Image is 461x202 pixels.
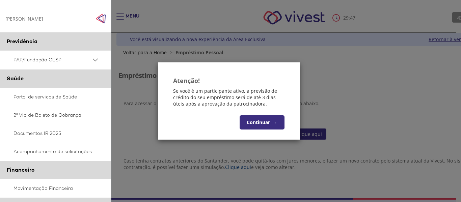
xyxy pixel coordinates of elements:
[173,77,200,85] strong: Atenção!
[7,166,34,173] span: Financeiro
[5,16,43,22] div: [PERSON_NAME]
[240,115,284,129] button: Continuar→
[7,38,37,45] span: Previdência
[13,56,91,64] span: PAP/Fundação CESP
[7,75,24,82] span: Saúde
[96,13,106,24] img: Fechar menu
[173,88,284,107] p: Se você é um participante ativo, a previsão de crédito do seu empréstimo será de até 3 dias úteis...
[273,119,277,125] span: →
[96,13,106,24] span: Click to close side navigation.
